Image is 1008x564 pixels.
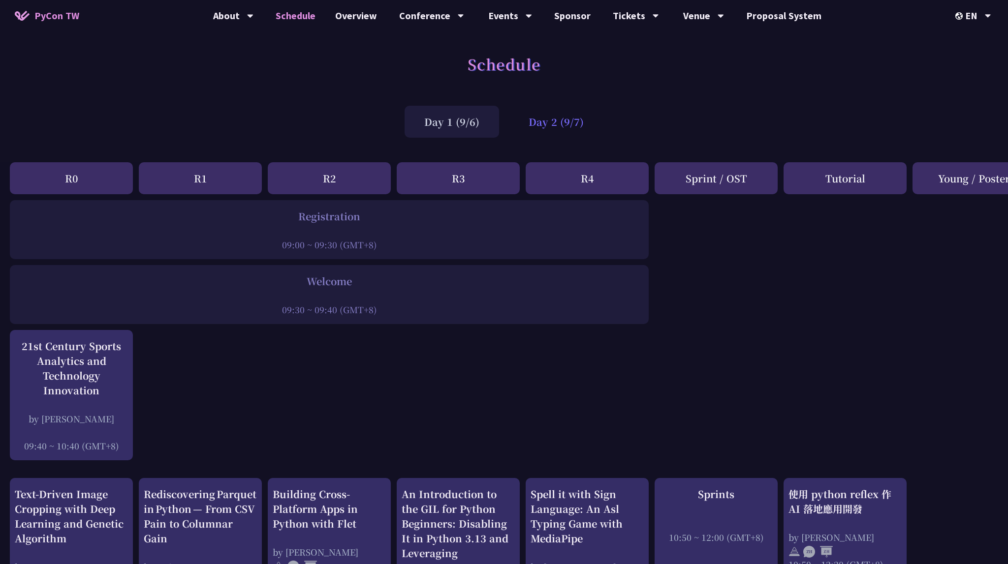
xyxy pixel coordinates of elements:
[468,49,541,79] h1: Schedule
[15,487,128,546] div: Text-Driven Image Cropping with Deep Learning and Genetic Algorithm
[660,531,773,543] div: 10:50 ~ 12:00 (GMT+8)
[803,546,833,558] img: ZHZH.38617ef.svg
[784,162,907,194] div: Tutorial
[509,106,603,138] div: Day 2 (9/7)
[15,209,644,224] div: Registration
[405,106,499,138] div: Day 1 (9/6)
[273,546,386,558] div: by [PERSON_NAME]
[15,339,128,398] div: 21st Century Sports Analytics and Technology Innovation
[15,11,30,21] img: Home icon of PyCon TW 2025
[5,3,89,28] a: PyCon TW
[955,12,965,20] img: Locale Icon
[139,162,262,194] div: R1
[144,487,257,546] div: Rediscovering Parquet in Python — From CSV Pain to Columnar Gain
[15,238,644,251] div: 09:00 ~ 09:30 (GMT+8)
[268,162,391,194] div: R2
[788,546,800,558] img: svg+xml;base64,PHN2ZyB4bWxucz0iaHR0cDovL3d3dy53My5vcmcvMjAwMC9zdmciIHdpZHRoPSIyNCIgaGVpZ2h0PSIyNC...
[660,487,773,502] div: Sprints
[15,274,644,289] div: Welcome
[273,487,386,531] div: Building Cross-Platform Apps in Python with Flet
[15,440,128,452] div: 09:40 ~ 10:40 (GMT+8)
[655,162,778,194] div: Sprint / OST
[397,162,520,194] div: R3
[15,413,128,425] div: by [PERSON_NAME]
[15,303,644,316] div: 09:30 ~ 09:40 (GMT+8)
[15,339,128,452] a: 21st Century Sports Analytics and Technology Innovation by [PERSON_NAME] 09:40 ~ 10:40 (GMT+8)
[788,487,902,516] div: 使用 python reflex 作 AI 落地應用開發
[788,531,902,543] div: by [PERSON_NAME]
[34,8,79,23] span: PyCon TW
[10,162,133,194] div: R0
[526,162,649,194] div: R4
[531,487,644,546] div: Spell it with Sign Language: An Asl Typing Game with MediaPipe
